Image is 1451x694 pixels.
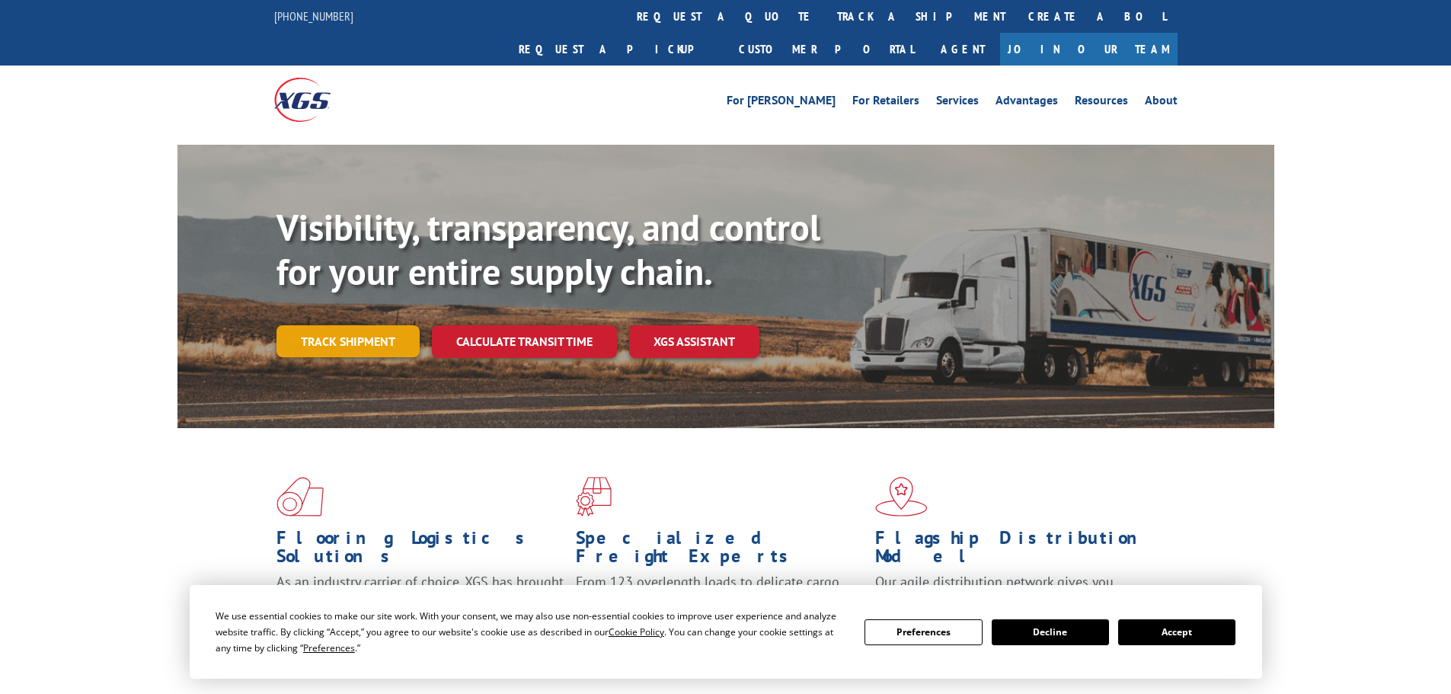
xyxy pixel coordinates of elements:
[875,529,1163,573] h1: Flagship Distribution Model
[190,585,1262,679] div: Cookie Consent Prompt
[1000,33,1178,66] a: Join Our Team
[609,625,664,638] span: Cookie Policy
[216,608,846,656] div: We use essential cookies to make our site work. With your consent, we may also use non-essential ...
[1118,619,1235,645] button: Accept
[303,641,355,654] span: Preferences
[276,477,324,517] img: xgs-icon-total-supply-chain-intelligence-red
[432,325,617,358] a: Calculate transit time
[1145,94,1178,111] a: About
[276,203,820,295] b: Visibility, transparency, and control for your entire supply chain.
[1075,94,1128,111] a: Resources
[875,573,1155,609] span: Our agile distribution network gives you nationwide inventory management on demand.
[996,94,1058,111] a: Advantages
[875,477,928,517] img: xgs-icon-flagship-distribution-model-red
[576,529,864,573] h1: Specialized Freight Experts
[507,33,727,66] a: Request a pickup
[865,619,982,645] button: Preferences
[992,619,1109,645] button: Decline
[274,8,353,24] a: [PHONE_NUMBER]
[727,33,925,66] a: Customer Portal
[276,325,420,357] a: Track shipment
[576,477,612,517] img: xgs-icon-focused-on-flooring-red
[925,33,1000,66] a: Agent
[276,573,564,627] span: As an industry carrier of choice, XGS has brought innovation and dedication to flooring logistics...
[936,94,979,111] a: Services
[629,325,759,358] a: XGS ASSISTANT
[576,573,864,641] p: From 123 overlength loads to delicate cargo, our experienced staff knows the best way to move you...
[727,94,836,111] a: For [PERSON_NAME]
[276,529,564,573] h1: Flooring Logistics Solutions
[852,94,919,111] a: For Retailers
